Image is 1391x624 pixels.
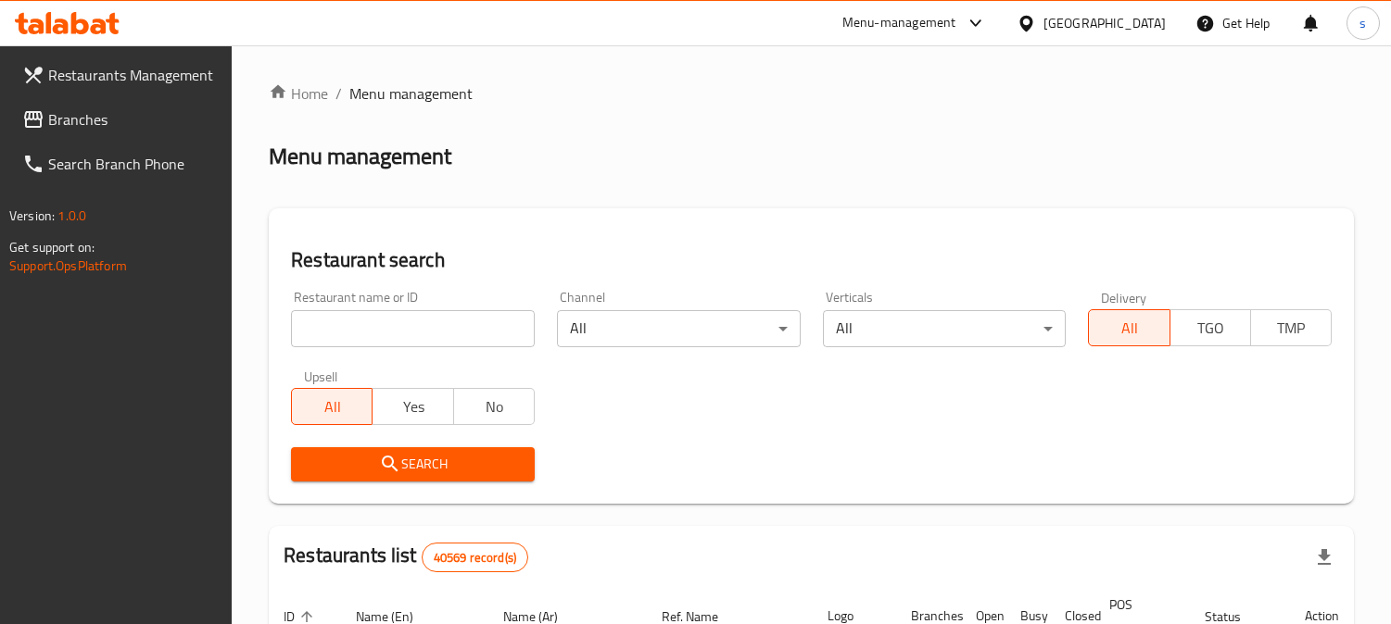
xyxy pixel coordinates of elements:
span: Search Branch Phone [48,153,218,175]
button: All [1088,309,1170,346]
div: All [823,310,1067,347]
span: No [462,393,527,420]
span: 1.0.0 [57,204,86,228]
span: TGO [1178,315,1244,342]
input: Search for restaurant name or ID.. [291,310,535,347]
a: Branches [7,97,233,142]
span: Version: [9,204,55,228]
span: All [1096,315,1162,342]
nav: breadcrumb [269,82,1354,105]
li: / [335,82,342,105]
span: s [1359,13,1366,33]
span: 40569 record(s) [423,549,527,567]
span: TMP [1258,315,1324,342]
button: Search [291,447,535,481]
div: Menu-management [842,12,956,34]
a: Restaurants Management [7,53,233,97]
label: Upsell [304,369,338,382]
span: Branches [48,108,218,131]
button: TGO [1170,309,1251,346]
span: Search [306,453,520,476]
span: All [299,393,365,420]
h2: Restaurants list [284,542,528,572]
div: All [557,310,801,347]
span: Restaurants Management [48,64,218,86]
a: Support.OpsPlatform [9,254,127,278]
button: No [453,388,535,425]
span: Get support on: [9,235,95,259]
div: [GEOGRAPHIC_DATA] [1043,13,1166,33]
h2: Menu management [269,142,451,171]
button: TMP [1250,309,1332,346]
a: Search Branch Phone [7,142,233,186]
div: Total records count [422,543,528,572]
span: Yes [380,393,446,420]
label: Delivery [1101,291,1147,304]
button: Yes [372,388,453,425]
a: Home [269,82,328,105]
span: Menu management [349,82,473,105]
div: Export file [1302,535,1347,580]
h2: Restaurant search [291,246,1332,274]
button: All [291,388,373,425]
